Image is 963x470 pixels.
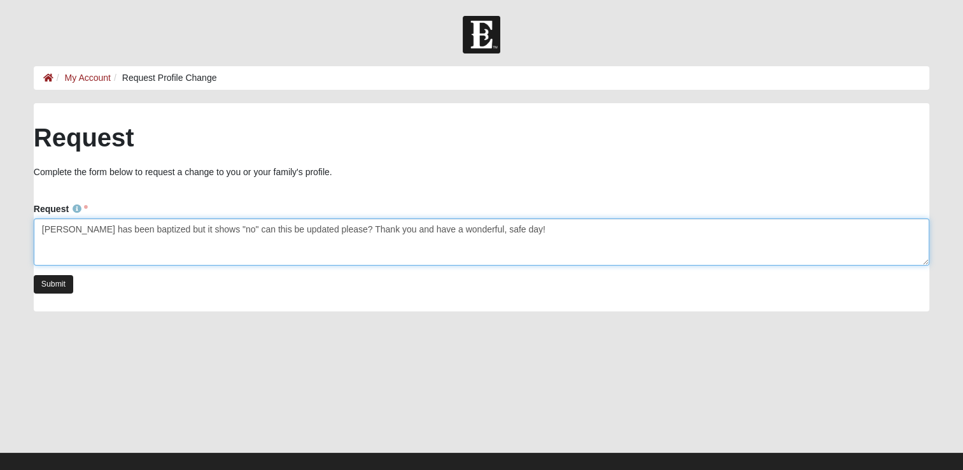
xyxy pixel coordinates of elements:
[34,122,929,153] h2: Request
[463,16,500,53] img: Church of Eleven22 Logo
[34,203,88,215] label: Request
[111,71,216,85] li: Request Profile Change
[34,166,929,179] p: Complete the form below to request a change to you or your family's profile.
[65,73,111,83] a: My Account
[34,275,73,294] a: Submit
